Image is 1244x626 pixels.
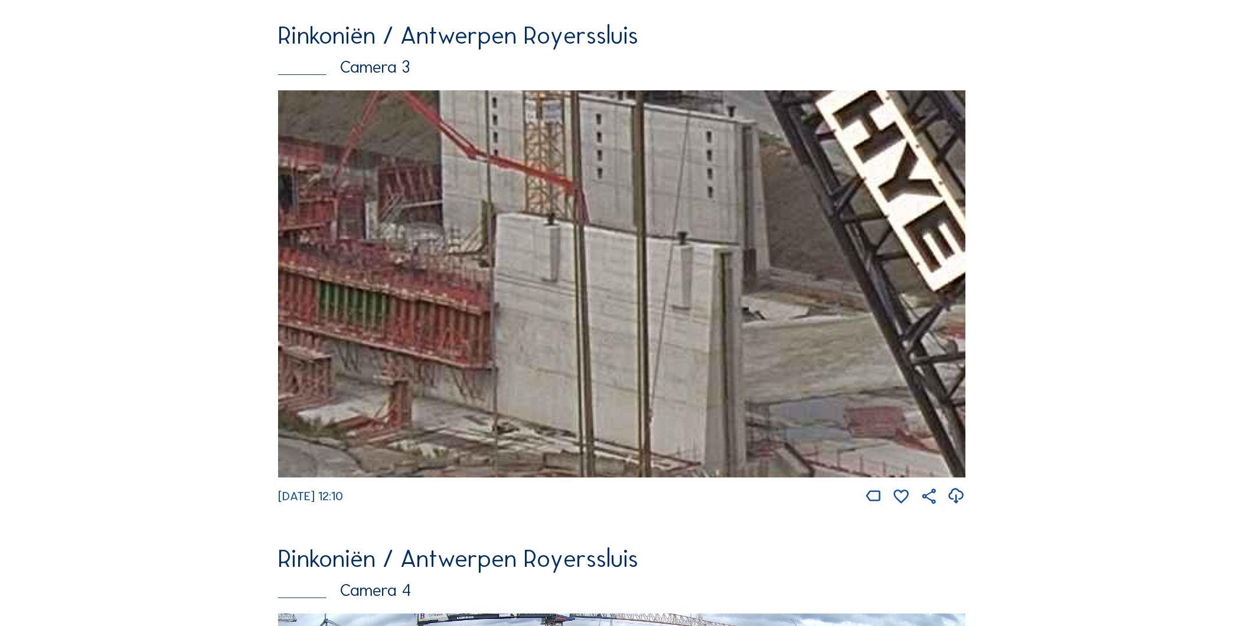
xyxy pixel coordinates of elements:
div: Rinkoniën / Antwerpen Royerssluis [278,24,966,48]
div: Rinkoniën / Antwerpen Royerssluis [278,547,966,571]
span: [DATE] 12:10 [278,488,343,503]
div: Camera 3 [278,59,966,76]
img: Image [278,90,966,477]
div: Camera 4 [278,582,966,599]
